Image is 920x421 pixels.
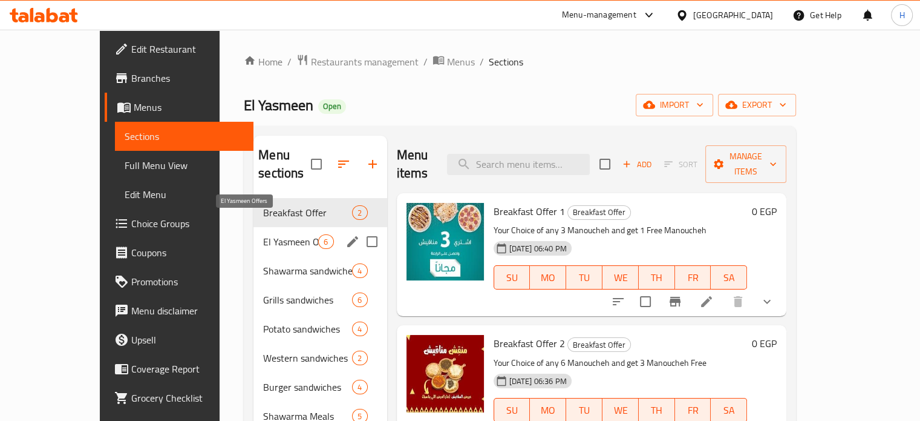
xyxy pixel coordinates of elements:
div: Shawarma sandwiches [263,264,352,278]
a: Branches [105,64,253,93]
span: Branches [131,71,244,85]
span: Sections [125,129,244,144]
a: Menus [432,54,475,70]
div: Burger sandwiches4 [253,373,387,402]
span: FR [680,269,706,287]
button: edit [344,233,362,251]
span: TU [571,269,598,287]
h2: Menu items [397,146,433,182]
span: TH [644,402,670,419]
h2: Menu sections [258,146,310,182]
button: Add [618,155,656,174]
button: SA [711,265,747,290]
span: SA [716,402,742,419]
a: Coupons [105,238,253,267]
div: El Yasmeen Offers6edit [253,227,387,256]
span: SU [499,269,526,287]
span: Coupons [131,245,244,260]
div: Breakfast Offer [567,337,631,352]
img: Breakfast Offer 1 [406,203,484,280]
button: SU [494,265,530,290]
a: Coverage Report [105,354,253,383]
span: FR [680,402,706,419]
span: Menu disclaimer [131,303,244,318]
div: items [352,322,367,336]
button: Branch-specific-item [661,287,690,316]
a: Edit Restaurant [105,35,253,64]
span: MO [535,269,561,287]
span: SA [716,269,742,287]
div: Grills sandwiches6 [253,285,387,314]
span: Menus [134,100,244,114]
div: Grills sandwiches [263,293,352,307]
div: Menu-management [562,8,636,22]
li: / [287,55,292,69]
a: Menu disclaimer [105,296,253,325]
span: Open [318,101,346,111]
li: / [423,55,428,69]
button: MO [530,265,566,290]
a: Edit menu item [699,294,714,309]
span: Add [621,157,653,171]
span: Add item [618,155,656,174]
span: Breakfast Offer [568,338,630,352]
div: Potato sandwiches4 [253,314,387,343]
div: Open [318,99,346,114]
button: Manage items [705,145,786,183]
span: Grocery Checklist [131,391,244,405]
span: 6 [319,236,333,248]
div: items [352,351,367,365]
span: Edit Menu [125,187,244,202]
span: import [645,98,703,113]
span: 4 [353,323,367,335]
span: 2 [353,207,367,219]
span: Choice Groups [131,216,244,231]
div: Breakfast Offer [567,205,631,220]
svg: Show Choices [760,294,774,309]
span: Western sandwiches [263,351,352,365]
span: Breakfast Offer [263,205,352,220]
span: Sort sections [329,150,358,179]
span: Menus [447,55,475,69]
span: Select section first [656,155,705,174]
button: TU [566,265,602,290]
h6: 0 EGP [752,335,777,352]
div: Breakfast Offer2 [253,198,387,227]
span: 4 [353,382,367,393]
div: items [352,293,367,307]
span: 4 [353,265,367,277]
p: Your Choice of any 6 Manoucheh and get 3 Manoucheh Free [494,356,748,371]
a: Full Menu View [115,151,253,180]
button: TH [639,265,675,290]
button: import [636,94,713,116]
span: El Yasmeen Offers [263,234,318,249]
span: Burger sandwiches [263,380,352,394]
span: WE [607,269,634,287]
span: Breakfast Offer [568,205,630,219]
span: 6 [353,294,367,306]
span: Breakfast Offer 1 [494,202,565,220]
span: TU [571,402,598,419]
span: Potato sandwiches [263,322,352,336]
div: [GEOGRAPHIC_DATA] [693,8,773,22]
span: Restaurants management [311,55,419,69]
span: H [899,8,904,22]
div: Western sandwiches2 [253,343,387,373]
button: Add section [358,150,387,179]
a: Home [244,55,282,69]
span: Select all sections [304,151,329,177]
button: FR [675,265,711,290]
nav: breadcrumb [244,54,796,70]
a: Choice Groups [105,209,253,238]
span: MO [535,402,561,419]
li: / [480,55,484,69]
a: Sections [115,122,253,151]
div: items [352,380,367,394]
button: sort-choices [604,287,633,316]
span: SU [499,402,526,419]
span: Edit Restaurant [131,42,244,56]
